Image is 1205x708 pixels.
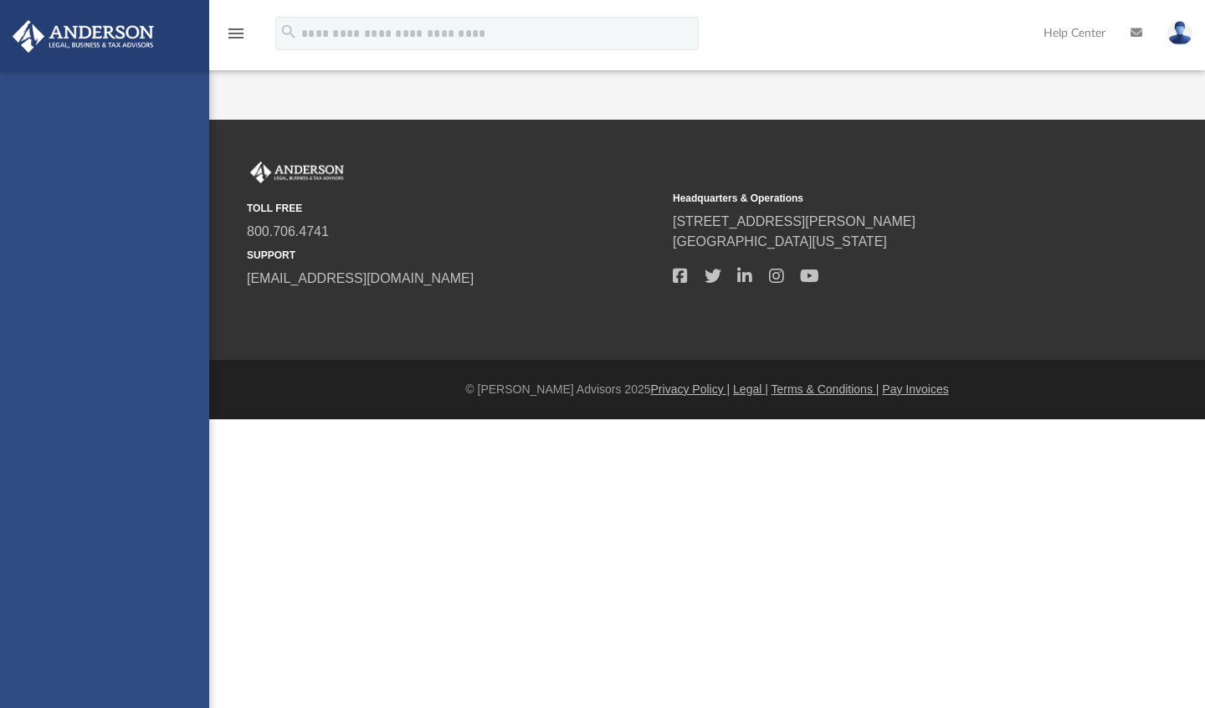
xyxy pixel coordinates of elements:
[772,382,879,396] a: Terms & Conditions |
[247,224,329,239] a: 800.706.4741
[1167,21,1192,45] img: User Pic
[209,381,1205,398] div: © [PERSON_NAME] Advisors 2025
[247,248,661,263] small: SUPPORT
[247,162,347,183] img: Anderson Advisors Platinum Portal
[651,382,731,396] a: Privacy Policy |
[673,191,1087,206] small: Headquarters & Operations
[882,382,948,396] a: Pay Invoices
[247,201,661,216] small: TOLL FREE
[226,32,246,44] a: menu
[8,20,159,53] img: Anderson Advisors Platinum Portal
[226,23,246,44] i: menu
[279,23,298,41] i: search
[673,214,915,228] a: [STREET_ADDRESS][PERSON_NAME]
[673,234,887,249] a: [GEOGRAPHIC_DATA][US_STATE]
[247,271,474,285] a: [EMAIL_ADDRESS][DOMAIN_NAME]
[733,382,768,396] a: Legal |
